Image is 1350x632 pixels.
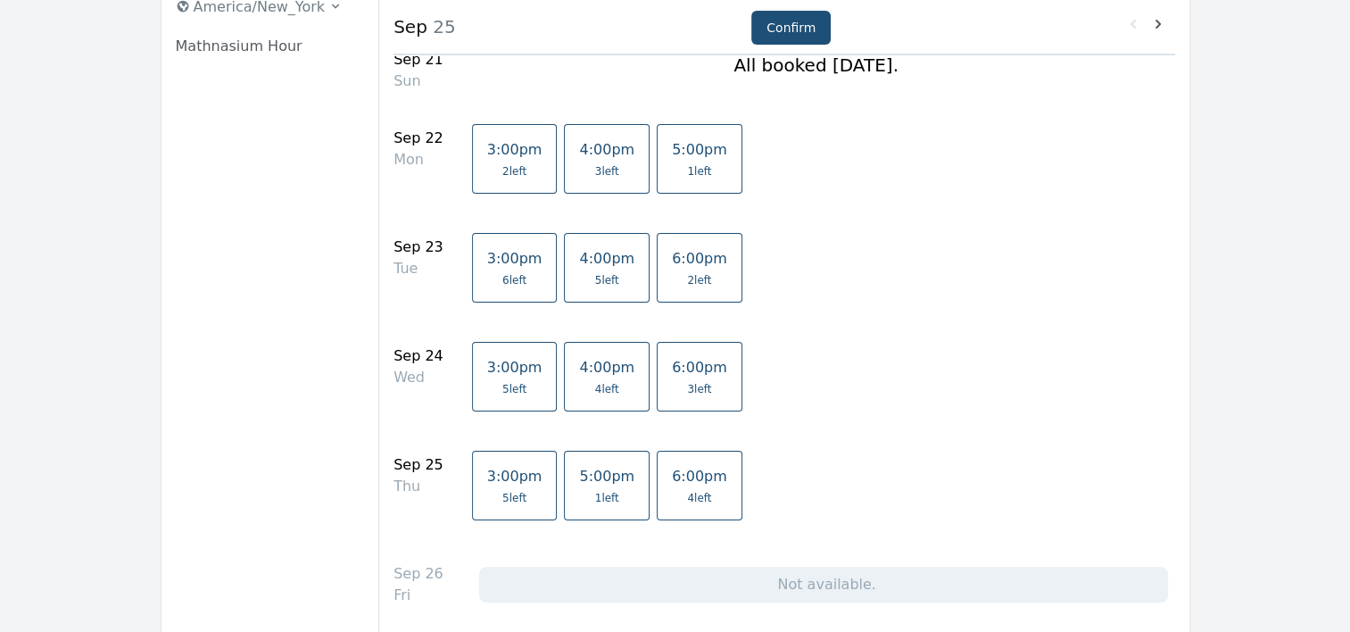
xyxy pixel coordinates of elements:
span: 25 [427,16,456,37]
div: Sep 21 [393,49,443,71]
strong: Sep [393,16,427,37]
div: Mon [393,149,443,170]
span: 5 left [502,382,526,396]
div: Fri [393,585,443,606]
span: 4:00pm [579,359,634,376]
h1: All booked [DATE]. [733,53,899,78]
p: Mathnasium Hour [176,36,351,57]
span: 1 left [687,164,711,179]
span: 6:00pm [672,359,727,376]
div: Sep 22 [393,128,443,149]
span: 3:00pm [487,141,542,158]
span: 6:00pm [672,468,727,485]
div: Sep 26 [393,563,443,585]
span: 5:00pm [672,141,727,158]
span: 3 left [687,382,711,396]
span: 2 left [687,273,711,287]
button: Confirm [751,11,831,45]
span: 1 left [595,491,619,505]
span: 3 left [595,164,619,179]
div: Sep 23 [393,237,443,258]
span: 4:00pm [579,141,634,158]
div: Tue [393,258,443,279]
span: 3:00pm [487,359,542,376]
div: Sep 25 [393,454,443,476]
span: 4 left [687,491,711,505]
span: 2 left [502,164,526,179]
span: 5 left [595,273,619,287]
div: Not available. [479,567,1168,603]
span: 6 left [502,273,526,287]
span: 5 left [502,491,526,505]
span: 5:00pm [579,468,634,485]
span: 4:00pm [579,250,634,267]
div: Sun [393,71,443,92]
span: 6:00pm [672,250,727,267]
span: 3:00pm [487,250,542,267]
div: Thu [393,476,443,497]
div: Wed [393,367,443,388]
span: 4 left [595,382,619,396]
span: 3:00pm [487,468,542,485]
div: Sep 24 [393,345,443,367]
